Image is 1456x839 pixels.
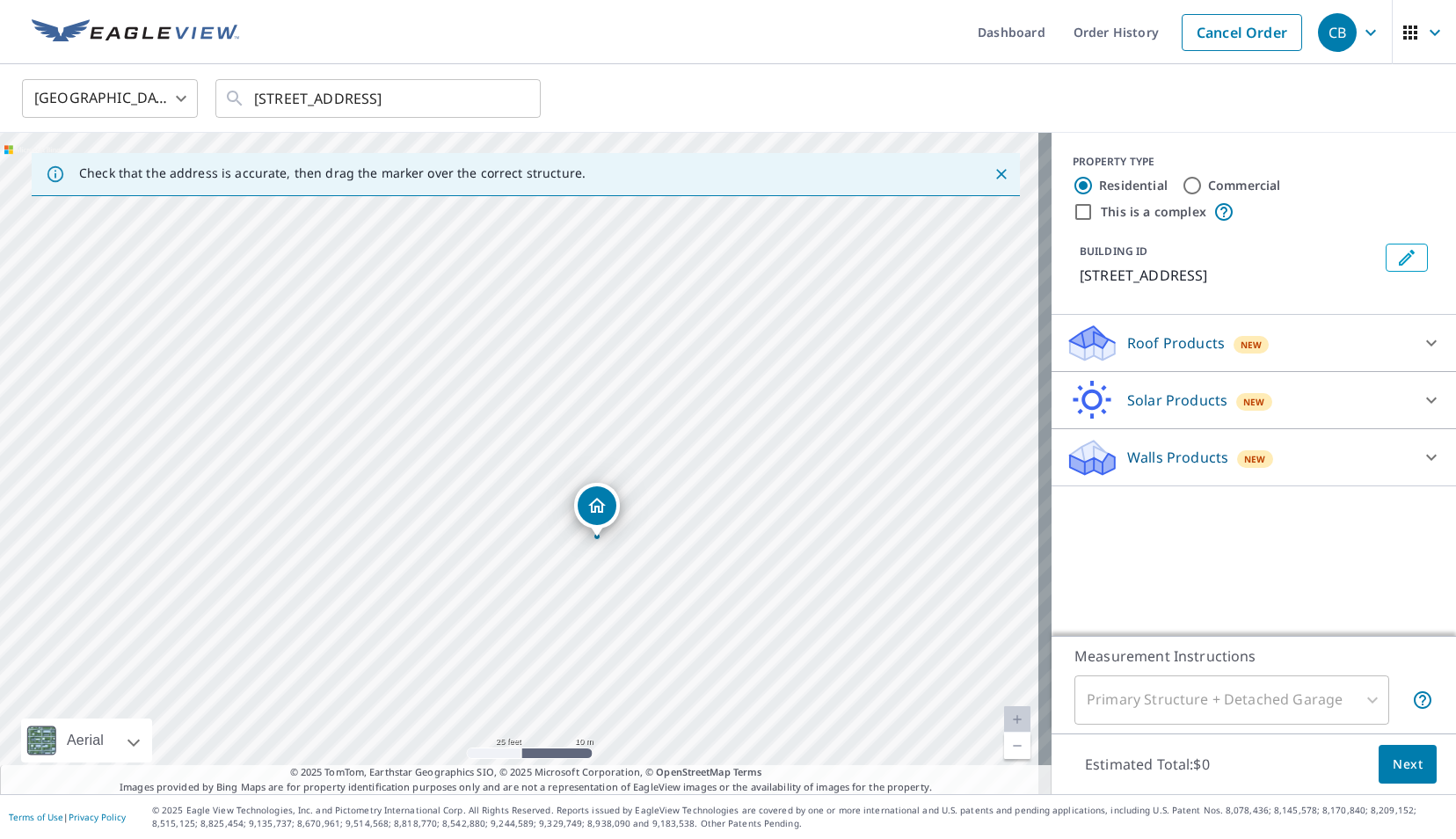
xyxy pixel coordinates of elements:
[62,719,109,762] div: Aerial
[152,804,1447,830] p: © 2025 Eagle View Technologies, Inc. and Pictometry International Corp. All Rights Reserved. Repo...
[9,812,126,822] p: |
[1127,332,1225,354] p: Roof Products
[1318,13,1357,52] div: CB
[656,765,730,778] a: OpenStreetMap
[1244,452,1266,466] span: New
[1071,745,1224,784] p: Estimated Total: $0
[1101,203,1206,221] label: This is a complex
[69,811,126,823] a: Privacy Policy
[1099,177,1168,194] label: Residential
[1080,244,1147,259] p: BUILDING ID
[21,719,152,762] div: Aerial
[1393,754,1423,776] span: Next
[79,165,586,181] p: Check that the address is accurate, then drag the marker over the correct structure.
[1412,689,1433,711] span: Your report will include the primary structure and a detached garage if one exists.
[1127,447,1228,468] p: Walls Products
[1243,395,1265,409] span: New
[1182,14,1302,51] a: Cancel Order
[1004,706,1030,733] a: Current Level 20, Zoom In Disabled
[1066,322,1442,364] div: Roof ProductsNew
[1080,265,1379,286] p: [STREET_ADDRESS]
[1073,154,1435,170] div: PROPERTY TYPE
[32,19,239,46] img: EV Logo
[1208,177,1281,194] label: Commercial
[9,811,63,823] a: Terms of Use
[1379,745,1437,784] button: Next
[1066,379,1442,421] div: Solar ProductsNew
[290,765,762,780] span: © 2025 TomTom, Earthstar Geographics SIO, © 2025 Microsoft Corporation, ©
[22,74,198,123] div: [GEOGRAPHIC_DATA]
[990,163,1013,186] button: Close
[733,765,762,778] a: Terms
[1386,244,1428,272] button: Edit building 1
[1127,390,1227,411] p: Solar Products
[574,483,620,537] div: Dropped pin, building 1, Residential property, 13 County Road 3642 Queen City, TX 75572
[1074,675,1389,725] div: Primary Structure + Detached Garage
[254,74,505,123] input: Search by address or latitude-longitude
[1004,733,1030,759] a: Current Level 20, Zoom Out
[1074,646,1433,667] p: Measurement Instructions
[1066,436,1442,478] div: Walls ProductsNew
[1241,338,1263,352] span: New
